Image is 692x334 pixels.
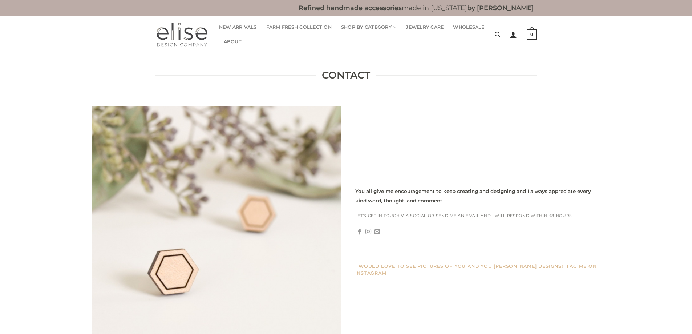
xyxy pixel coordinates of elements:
a: Wholesale [453,20,484,35]
img: Elise Design Company [155,22,208,47]
a: Search [495,28,500,41]
strong: 0 [527,29,537,40]
a: Jewelry Care [406,20,444,35]
a: New Arrivals [219,20,257,35]
a: Follow on Facebook [357,229,363,235]
a: 0 [527,24,537,44]
span: You all give me encouragement to keep creating and designing and I always appreciate every kind w... [355,188,591,203]
a: Shop By Category [341,20,397,35]
b: by [PERSON_NAME] [467,4,534,12]
span: Let’s get in touch via social or send me an email and I will respond within 48 hours [355,213,572,218]
a: About [224,35,242,49]
a: Send us an email [374,229,380,235]
span: contact [322,69,370,82]
a: Farm Fresh Collection [266,20,332,35]
b: made in [US_STATE] [299,4,534,12]
b: Refined handmade accessories [299,4,402,12]
span: I would love to see pictures of you and you [PERSON_NAME] Designs! Tag me on instagram [355,263,597,276]
a: Follow on Instagram [365,229,371,235]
